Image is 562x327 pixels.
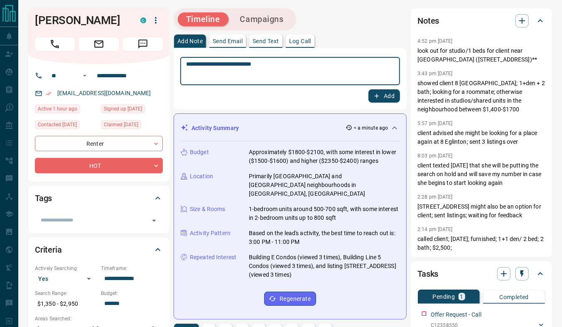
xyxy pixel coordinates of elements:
p: Send Text [253,38,279,44]
p: Offer Request - Call [431,310,481,319]
p: 2:28 pm [DATE] [417,194,453,200]
p: client texted [DATE] that she will be putting the search on hold and will save my number in case ... [417,161,545,187]
p: $1,350 - $2,950 [35,297,97,311]
span: Message [123,37,163,51]
h2: Tasks [417,267,438,280]
div: Activity Summary< a minute ago [181,120,400,136]
p: 1 [460,294,464,300]
p: Location [190,172,213,181]
button: Campaigns [232,12,292,26]
p: look out for studio/1 beds for client near [GEOGRAPHIC_DATA] ([STREET_ADDRESS])** [417,47,545,64]
p: Repeated Interest [190,253,236,262]
div: Thu Sep 11 2025 [35,104,97,116]
span: Contacted [DATE] [38,120,77,129]
div: Criteria [35,240,163,260]
p: Completed [499,294,529,300]
p: Primarily [GEOGRAPHIC_DATA] and [GEOGRAPHIC_DATA] neighbourhoods in [GEOGRAPHIC_DATA], [GEOGRAPHI... [249,172,400,198]
span: Email [79,37,119,51]
p: 2:14 pm [DATE] [417,226,453,232]
p: Building E Condos (viewed 3 times), Building Line 5 Condos (viewed 3 times), and listing [STREET_... [249,253,400,279]
button: Add [368,89,400,103]
div: HOT [35,158,163,173]
p: Send Email [213,38,243,44]
p: called client; [DATE]; furnished; 1+1 den/ 2 bed; 2 bath; $2,500; [PERSON_NAME]/[GEOGRAPHIC_DATA]... [417,235,545,287]
div: Tasks [417,264,545,284]
span: Claimed [DATE] [104,120,138,129]
p: Log Call [289,38,311,44]
div: Notes [417,11,545,31]
p: 5:57 pm [DATE] [417,120,453,126]
p: Add Note [177,38,203,44]
span: Active 1 hour ago [38,105,77,113]
div: Sun Jul 13 2025 [101,120,163,132]
p: Timeframe: [101,265,163,272]
div: condos.ca [140,17,146,23]
button: Open [148,215,160,226]
p: Budget [190,148,209,157]
h1: [PERSON_NAME] [35,14,128,27]
div: Fri Jul 11 2025 [101,104,163,116]
h2: Criteria [35,243,62,256]
div: Tags [35,188,163,208]
a: [EMAIL_ADDRESS][DOMAIN_NAME] [57,90,151,96]
p: Search Range: [35,290,97,297]
p: Activity Pattern [190,229,231,238]
p: < a minute ago [354,124,388,132]
button: Open [80,71,90,81]
div: Fri Jul 11 2025 [35,120,97,132]
button: Regenerate [264,292,316,306]
p: client advised she might be looking for a place again at 8 Eglinton; sent 3 listings over [417,129,545,146]
p: showed client 8 [GEOGRAPHIC_DATA]; 1+den + 2 bath; looking for a roommate; otherwise interested i... [417,79,545,114]
p: 1-bedroom units around 500-700 sqft, with some interest in 2-bedroom units up to 800 sqft [249,205,400,222]
span: Signed up [DATE] [104,105,142,113]
p: 4:52 pm [DATE] [417,38,453,44]
p: 3:43 pm [DATE] [417,71,453,76]
span: Call [35,37,75,51]
p: Approximately $1800-$2100, with some interest in lower ($1500-$1600) and higher ($2350-$2400) ranges [249,148,400,165]
button: Timeline [178,12,228,26]
p: Based on the lead's activity, the best time to reach out is: 3:00 PM - 11:00 PM [249,229,400,246]
p: [STREET_ADDRESS] might also be an option for client; sent listings; waiting for feedback [417,202,545,220]
svg: Email Verified [46,91,52,96]
p: Actively Searching: [35,265,97,272]
p: Areas Searched: [35,315,163,322]
div: Renter [35,136,163,151]
h2: Notes [417,14,439,27]
p: 8:03 pm [DATE] [417,153,453,159]
p: Budget: [101,290,163,297]
p: Activity Summary [191,124,239,133]
p: Pending [433,294,455,300]
p: Size & Rooms [190,205,226,214]
div: Yes [35,272,97,285]
h2: Tags [35,192,52,205]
